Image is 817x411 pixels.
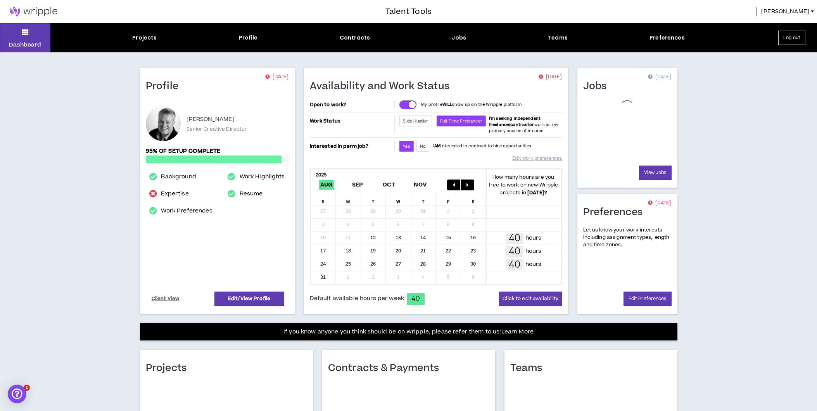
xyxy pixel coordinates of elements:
[340,34,370,42] div: Contracts
[648,73,671,81] p: [DATE]
[310,141,393,152] p: Interested in perm job?
[146,147,289,155] p: 95% of setup complete
[639,166,672,180] a: View Jobs
[436,193,461,205] div: F
[328,362,445,375] h1: Contracts & Payments
[411,193,436,205] div: T
[434,143,440,149] strong: AM
[539,73,562,81] p: [DATE]
[240,172,285,181] a: Work Highlights
[489,116,558,134] span: work as my primary source of income
[316,171,327,178] b: 2025
[433,143,532,149] p: I interested in contract to hire opportunities
[583,80,613,93] h1: Jobs
[421,102,522,108] p: My profile show up on the Wripple platform
[187,126,247,133] p: Senior Creative Director
[161,189,188,199] a: Expertise
[310,294,404,303] span: Default available hours per week
[132,34,157,42] div: Projects
[319,180,334,190] span: Aug
[403,143,410,149] span: Yes
[8,385,26,403] div: Open Intercom Messenger
[214,292,284,306] a: Edit/View Profile
[412,180,428,190] span: Nov
[761,7,809,16] span: [PERSON_NAME]
[649,34,685,42] div: Preferences
[150,292,181,306] a: Client View
[351,180,365,190] span: Sep
[583,206,649,219] h1: Preferences
[510,362,548,375] h1: Teams
[525,260,542,269] p: hours
[548,34,568,42] div: Teams
[9,41,41,49] p: Dashboard
[187,115,235,124] p: [PERSON_NAME]
[265,73,288,81] p: [DATE]
[381,180,397,190] span: Oct
[778,31,805,45] button: Log out
[512,152,562,165] a: Edit work preferences
[648,199,671,207] p: [DATE]
[336,193,361,205] div: M
[527,189,547,196] b: [DATE] ?
[442,102,453,107] strong: WILL
[624,292,672,306] a: Edit Preferences
[501,328,534,336] a: Learn More
[283,327,534,337] p: If you know anyone you think should be on Wripple, please refer them to us!
[24,385,30,391] span: 1
[486,173,561,197] p: How many hours are you free to work on new Wripple projects in
[146,80,185,93] h1: Profile
[239,34,258,42] div: Profile
[489,116,541,128] b: I'm seeking independent freelance/contractor
[161,206,212,216] a: Work Preferences
[161,172,196,181] a: Background
[452,34,466,42] div: Jobs
[240,189,263,199] a: Resume
[525,234,542,242] p: hours
[403,118,428,124] span: Side Hustler
[310,80,456,93] h1: Availability and Work Status
[146,362,193,375] h1: Projects
[385,6,432,17] h3: Talent Tools
[386,193,411,205] div: W
[461,193,486,205] div: S
[583,226,672,249] p: Let us know your work interests including assignment types, length and time zones.
[420,143,426,149] span: No
[499,292,562,306] button: Click to edit availability
[361,193,386,205] div: T
[311,193,336,205] div: S
[146,106,181,141] div: Matt D.
[310,116,393,126] p: Work Status
[310,102,393,108] p: Open to work?
[525,247,542,256] p: hours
